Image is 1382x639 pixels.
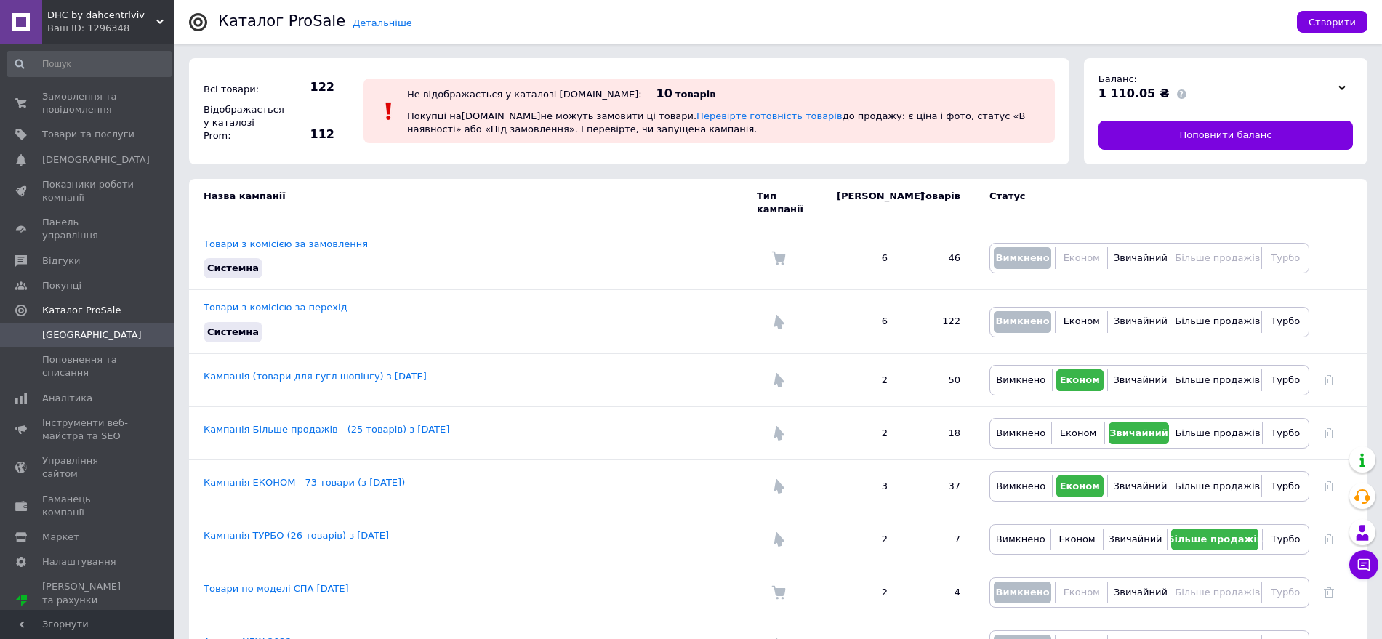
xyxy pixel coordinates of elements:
[1324,374,1334,385] a: Видалити
[204,371,427,382] a: Кампанія (товари для гугл шопінгу) з [DATE]
[218,14,345,29] div: Каталог ProSale
[42,216,134,242] span: Панель управління
[1114,252,1168,263] span: Звичайний
[1060,481,1100,491] span: Економ
[42,353,134,379] span: Поповнення та списання
[42,555,116,568] span: Налаштування
[996,481,1045,491] span: Вимкнено
[1112,582,1169,603] button: Звичайний
[1059,247,1104,269] button: Економ
[42,531,79,544] span: Маркет
[42,454,134,481] span: Управління сайтом
[47,22,174,35] div: Ваш ID: 1296348
[42,392,92,405] span: Аналітика
[1271,316,1300,326] span: Турбо
[42,90,134,116] span: Замовлення та повідомлення
[696,110,843,121] a: Перевірте готовність товарів
[675,89,715,100] span: товарів
[994,247,1051,269] button: Вимкнено
[1059,311,1104,333] button: Економ
[1109,422,1170,444] button: Звичайний
[42,279,81,292] span: Покупці
[1266,369,1305,391] button: Турбо
[7,51,172,77] input: Пошук
[42,254,80,268] span: Відгуки
[1324,427,1334,438] a: Видалити
[1324,481,1334,491] a: Видалити
[902,459,975,513] td: 37
[1113,374,1167,385] span: Звичайний
[771,315,786,329] img: Комісія за перехід
[902,566,975,619] td: 4
[1109,427,1168,438] span: Звичайний
[822,227,902,290] td: 6
[1266,475,1305,497] button: Турбо
[42,329,142,342] span: [GEOGRAPHIC_DATA]
[1177,247,1258,269] button: Більше продажів
[378,100,400,122] img: :exclamation:
[189,179,757,227] td: Назва кампанії
[1113,481,1167,491] span: Звичайний
[771,479,786,494] img: Комісія за перехід
[207,262,259,273] span: Системна
[995,316,1049,326] span: Вимкнено
[284,126,334,142] span: 112
[902,179,975,227] td: Товарів
[771,426,786,441] img: Комісія за перехід
[1266,311,1305,333] button: Турбо
[1271,481,1300,491] span: Турбо
[1059,582,1104,603] button: Економ
[771,532,786,547] img: Комісія за перехід
[1177,369,1258,391] button: Більше продажів
[42,580,134,620] span: [PERSON_NAME] та рахунки
[902,290,975,353] td: 122
[1175,374,1260,385] span: Більше продажів
[204,302,347,313] a: Товари з комісією за перехід
[1175,481,1260,491] span: Більше продажів
[1177,582,1258,603] button: Більше продажів
[822,459,902,513] td: 3
[1266,529,1305,550] button: Турбо
[1175,587,1260,598] span: Більше продажів
[204,477,405,488] a: Кампанія ЕКОНОМ - 73 товари (з [DATE])
[822,179,902,227] td: [PERSON_NAME]
[42,607,134,620] div: Prom мікс 1 000
[771,373,786,387] img: Комісія за перехід
[1114,587,1168,598] span: Звичайний
[1107,529,1164,550] button: Звичайний
[204,424,449,435] a: Кампанія Більше продажів - (25 товарів) з [DATE]
[1060,374,1100,385] span: Економ
[200,79,280,100] div: Всі товари:
[407,89,642,100] div: Не відображається у каталозі [DOMAIN_NAME]:
[1112,311,1169,333] button: Звичайний
[1056,475,1104,497] button: Економ
[822,566,902,619] td: 2
[200,100,280,147] div: Відображається у каталозі Prom:
[204,238,368,249] a: Товари з комісією за замовлення
[207,326,259,337] span: Системна
[975,179,1309,227] td: Статус
[996,374,1045,385] span: Вимкнено
[822,513,902,566] td: 2
[1098,121,1353,150] a: Поповнити баланс
[902,513,975,566] td: 7
[1109,534,1162,544] span: Звичайний
[1168,534,1263,544] span: Більше продажів
[1177,311,1258,333] button: Більше продажів
[353,17,412,28] a: Детальніше
[1112,369,1169,391] button: Звичайний
[656,87,672,100] span: 10
[1175,316,1260,326] span: Більше продажів
[1064,252,1100,263] span: Економ
[1112,475,1169,497] button: Звичайний
[902,353,975,406] td: 50
[1175,427,1260,438] span: Більше продажів
[902,227,975,290] td: 46
[1055,529,1098,550] button: Економ
[1064,587,1100,598] span: Економ
[771,251,786,265] img: Комісія за замовлення
[822,406,902,459] td: 2
[1297,11,1367,33] button: Створити
[771,585,786,600] img: Комісія за замовлення
[996,534,1045,544] span: Вимкнено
